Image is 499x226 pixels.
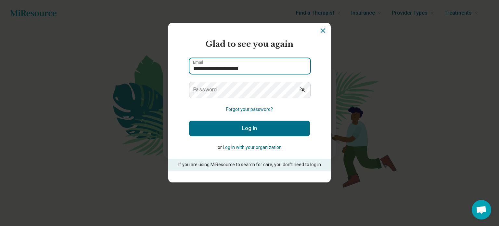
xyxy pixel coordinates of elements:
button: Log in with your organization [223,144,282,151]
h2: Glad to see you again [189,38,310,50]
label: Email [193,60,203,64]
p: If you are using MiResource to search for care, you don’t need to log in [177,161,322,168]
section: Login Dialog [168,23,331,182]
button: Show password [296,82,310,98]
button: Forgot your password? [226,106,273,113]
label: Password [193,87,217,92]
button: Log In [189,121,310,136]
p: or [189,144,310,151]
button: Dismiss [319,27,327,34]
